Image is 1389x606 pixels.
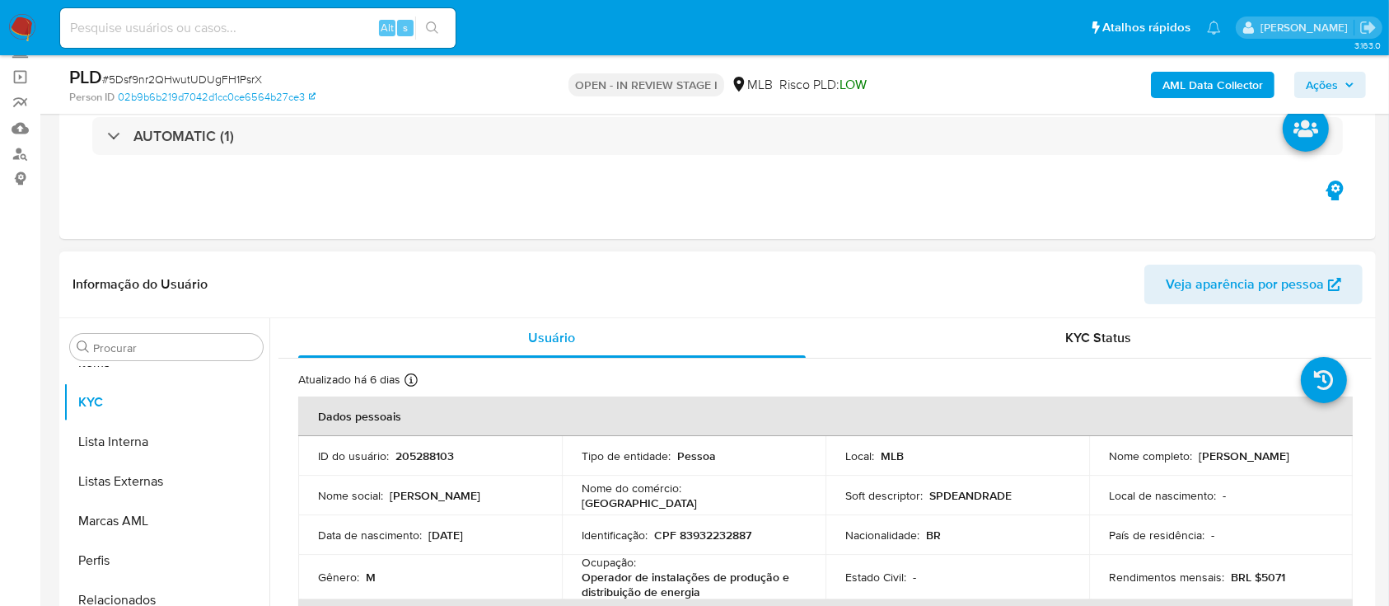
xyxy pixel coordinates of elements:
[1109,488,1216,503] p: Local de nascimento :
[403,20,408,35] span: s
[929,488,1012,503] p: SPDEANDRADE
[118,90,316,105] a: 02b9b6b219d7042d1cc0ce6564b27ce3
[845,488,923,503] p: Soft descriptor :
[72,276,208,293] h1: Informação do Usuário
[1144,265,1363,304] button: Veja aparência por pessoa
[318,488,383,503] p: Nome social :
[568,73,724,96] p: OPEN - IN REVIEW STAGE I
[1260,20,1354,35] p: giovanna.petenuci@mercadolivre.com
[582,528,648,543] p: Identificação :
[881,449,904,463] p: MLB
[1211,528,1214,543] p: -
[731,76,773,94] div: MLB
[1109,449,1192,463] p: Nome completo :
[528,328,575,347] span: Usuário
[845,570,906,585] p: Estado Civil :
[926,528,941,543] p: BR
[318,570,359,585] p: Gênero :
[298,372,400,388] p: Atualizado há 6 dias
[63,422,269,462] button: Lista Interna
[63,501,269,541] button: Marcas AML
[318,449,389,463] p: ID do usuário :
[1151,72,1274,98] button: AML Data Collector
[1359,19,1377,36] a: Sair
[63,462,269,501] button: Listas Externas
[102,71,262,87] span: # 5Dsf9nr2QHwutUDUgFH1PsrX
[415,16,449,40] button: search-icon
[1354,39,1381,52] span: 3.163.0
[92,117,1343,155] div: AUTOMATIC (1)
[1109,570,1224,585] p: Rendimentos mensais :
[69,63,102,90] b: PLD
[839,75,867,94] span: LOW
[77,341,90,354] button: Procurar
[779,76,867,94] span: Risco PLD:
[1162,72,1263,98] b: AML Data Collector
[1207,21,1221,35] a: Notificações
[93,341,256,355] input: Procurar
[1231,570,1285,585] p: BRL $5071
[63,383,269,422] button: KYC
[582,496,697,510] p: [GEOGRAPHIC_DATA]
[1102,19,1190,36] span: Atalhos rápidos
[1306,72,1338,98] span: Ações
[390,488,480,503] p: [PERSON_NAME]
[1109,528,1204,543] p: País de residência :
[582,481,681,496] p: Nome do comércio :
[60,17,456,39] input: Pesquise usuários ou casos...
[582,570,799,599] p: Operador de instalações de produção e distribuição de energia
[845,528,919,543] p: Nacionalidade :
[428,528,463,543] p: [DATE]
[366,570,376,585] p: M
[1166,265,1324,304] span: Veja aparência por pessoa
[381,20,394,35] span: Alt
[1199,449,1289,463] p: [PERSON_NAME]
[582,449,671,463] p: Tipo de entidade :
[845,449,874,463] p: Local :
[318,528,422,543] p: Data de nascimento :
[298,397,1353,436] th: Dados pessoais
[133,127,234,145] h3: AUTOMATIC (1)
[1223,488,1226,503] p: -
[654,528,751,543] p: CPF 83932232887
[1065,328,1131,347] span: KYC Status
[913,570,916,585] p: -
[677,449,716,463] p: Pessoa
[1294,72,1366,98] button: Ações
[395,449,454,463] p: 205288103
[63,541,269,580] button: Perfis
[69,90,115,105] b: Person ID
[582,555,636,570] p: Ocupação :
